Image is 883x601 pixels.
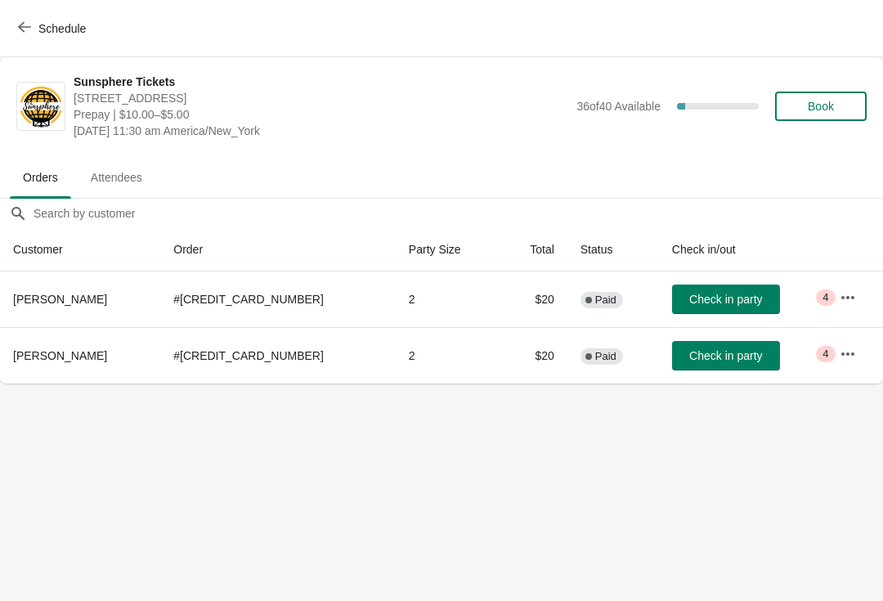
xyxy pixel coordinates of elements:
[659,228,827,271] th: Check in/out
[160,228,396,271] th: Order
[396,228,500,271] th: Party Size
[672,341,780,370] button: Check in party
[576,100,661,113] span: 36 of 40 Available
[74,123,568,139] span: [DATE] 11:30 am America/New_York
[595,350,616,363] span: Paid
[500,228,567,271] th: Total
[160,327,396,383] td: # [CREDIT_CARD_NUMBER]
[808,100,834,113] span: Book
[822,291,828,304] span: 4
[500,327,567,383] td: $20
[567,228,659,271] th: Status
[775,92,867,121] button: Book
[160,271,396,327] td: # [CREDIT_CARD_NUMBER]
[78,163,155,192] span: Attendees
[500,271,567,327] td: $20
[38,22,86,35] span: Schedule
[396,271,500,327] td: 2
[10,163,71,192] span: Orders
[13,293,107,306] span: [PERSON_NAME]
[595,294,616,307] span: Paid
[396,327,500,383] td: 2
[17,84,65,129] img: Sunsphere Tickets
[689,349,762,362] span: Check in party
[822,348,828,361] span: 4
[8,14,99,43] button: Schedule
[33,199,883,228] input: Search by customer
[74,106,568,123] span: Prepay | $10.00–$5.00
[74,90,568,106] span: [STREET_ADDRESS]
[689,293,762,306] span: Check in party
[74,74,568,90] span: Sunsphere Tickets
[672,285,780,314] button: Check in party
[13,349,107,362] span: [PERSON_NAME]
